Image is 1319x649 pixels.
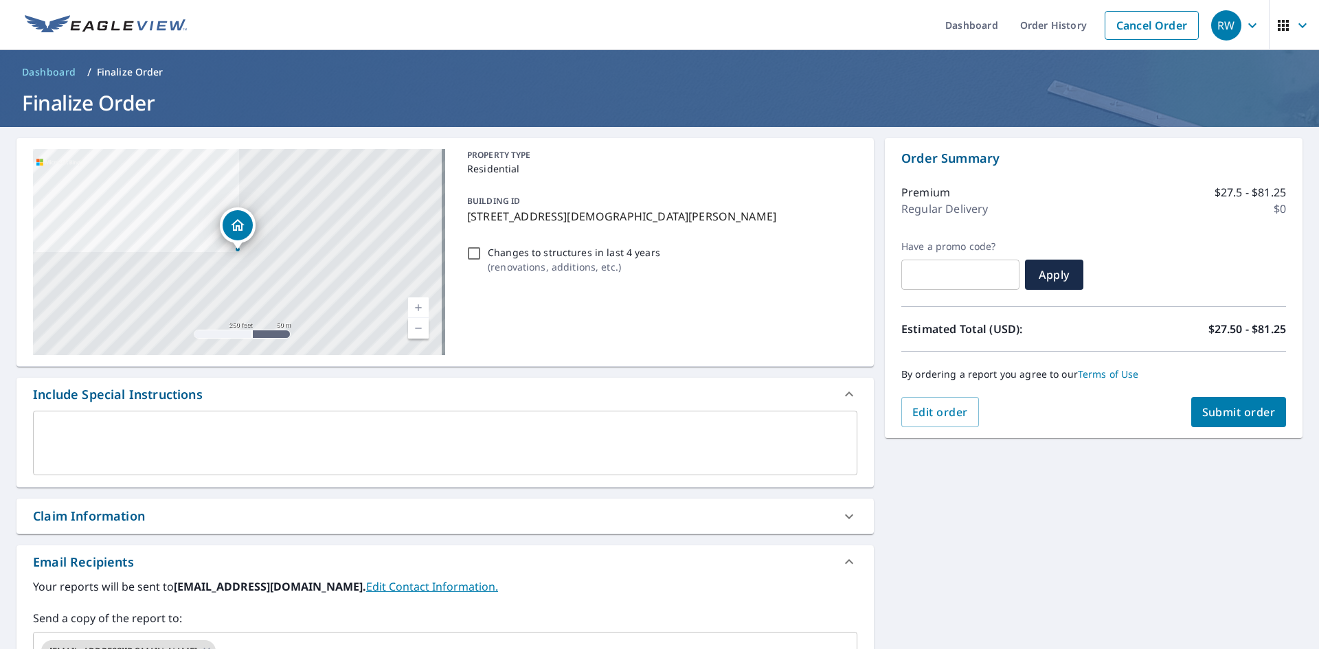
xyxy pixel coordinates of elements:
[901,240,1019,253] label: Have a promo code?
[1025,260,1083,290] button: Apply
[1208,321,1286,337] p: $27.50 - $81.25
[87,64,91,80] li: /
[33,385,203,404] div: Include Special Instructions
[16,545,874,578] div: Email Recipients
[408,318,429,339] a: Current Level 17, Zoom Out
[901,368,1286,380] p: By ordering a report you agree to our
[467,195,520,207] p: BUILDING ID
[467,161,852,176] p: Residential
[467,149,852,161] p: PROPERTY TYPE
[33,507,145,525] div: Claim Information
[901,149,1286,168] p: Order Summary
[1215,184,1286,201] p: $27.5 - $81.25
[901,184,950,201] p: Premium
[220,207,256,250] div: Dropped pin, building 1, Residential property, 122 Bethel Church Rd Dawson, PA 15428
[1036,267,1072,282] span: Apply
[16,499,874,534] div: Claim Information
[901,201,988,217] p: Regular Delivery
[901,321,1094,337] p: Estimated Total (USD):
[1078,367,1139,380] a: Terms of Use
[16,61,82,83] a: Dashboard
[33,553,134,571] div: Email Recipients
[488,260,660,274] p: ( renovations, additions, etc. )
[1202,405,1276,420] span: Submit order
[1274,201,1286,217] p: $0
[912,405,968,420] span: Edit order
[16,61,1303,83] nav: breadcrumb
[366,579,498,594] a: EditContactInfo
[1191,397,1287,427] button: Submit order
[488,245,660,260] p: Changes to structures in last 4 years
[16,89,1303,117] h1: Finalize Order
[174,579,366,594] b: [EMAIL_ADDRESS][DOMAIN_NAME].
[22,65,76,79] span: Dashboard
[97,65,164,79] p: Finalize Order
[1105,11,1199,40] a: Cancel Order
[25,15,187,36] img: EV Logo
[467,208,852,225] p: [STREET_ADDRESS][DEMOGRAPHIC_DATA][PERSON_NAME]
[16,378,874,411] div: Include Special Instructions
[408,297,429,318] a: Current Level 17, Zoom In
[1211,10,1241,41] div: RW
[901,397,979,427] button: Edit order
[33,610,857,626] label: Send a copy of the report to:
[33,578,857,595] label: Your reports will be sent to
